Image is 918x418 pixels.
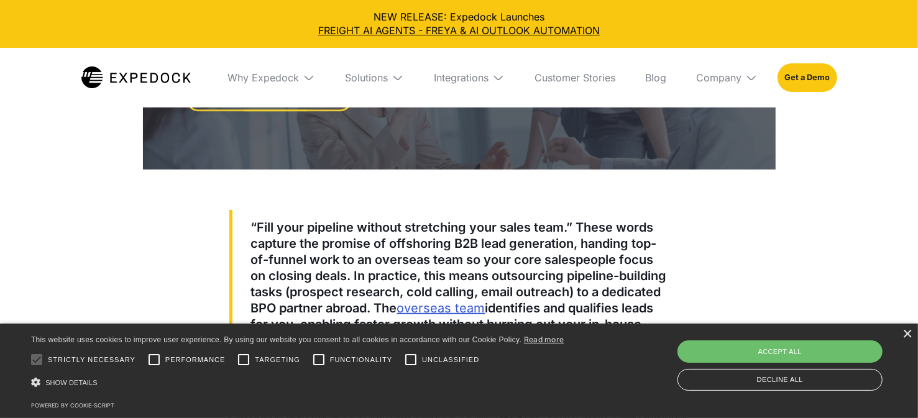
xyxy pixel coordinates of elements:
blockquote: “Fill your pipeline without stretching your sales team.” These words capture the promise of offsh... [229,210,689,358]
div: Company [686,48,768,107]
div: Company [696,71,741,84]
a: Powered by cookie-script [31,402,114,409]
a: Get a Demo [778,63,837,92]
div: Why Expedock [227,71,299,84]
div: Integrations [434,71,489,84]
span: Functionality [330,355,392,365]
a: Customer Stories [525,48,625,107]
a: Blog [635,48,676,107]
span: This website uses cookies to improve user experience. By using our website you consent to all coo... [31,335,521,344]
div: Integrations [424,48,515,107]
div: Solutions [335,48,414,107]
iframe: Chat Widget [712,284,918,418]
span: Unclassified [422,355,479,365]
a: Read more [524,335,564,344]
div: Accept all [677,340,883,363]
a: overseas team [397,300,485,316]
div: Why Expedock [218,48,325,107]
span: Strictly necessary [48,355,135,365]
div: NEW RELEASE: Expedock Launches [10,10,908,38]
div: Decline all [677,369,883,391]
a: FREIGHT AI AGENTS - FREYA & AI OUTLOOK AUTOMATION [10,24,908,37]
div: Show details [31,374,564,391]
span: Targeting [255,355,300,365]
span: Performance [165,355,226,365]
span: Show details [45,379,98,386]
div: Solutions [345,71,388,84]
